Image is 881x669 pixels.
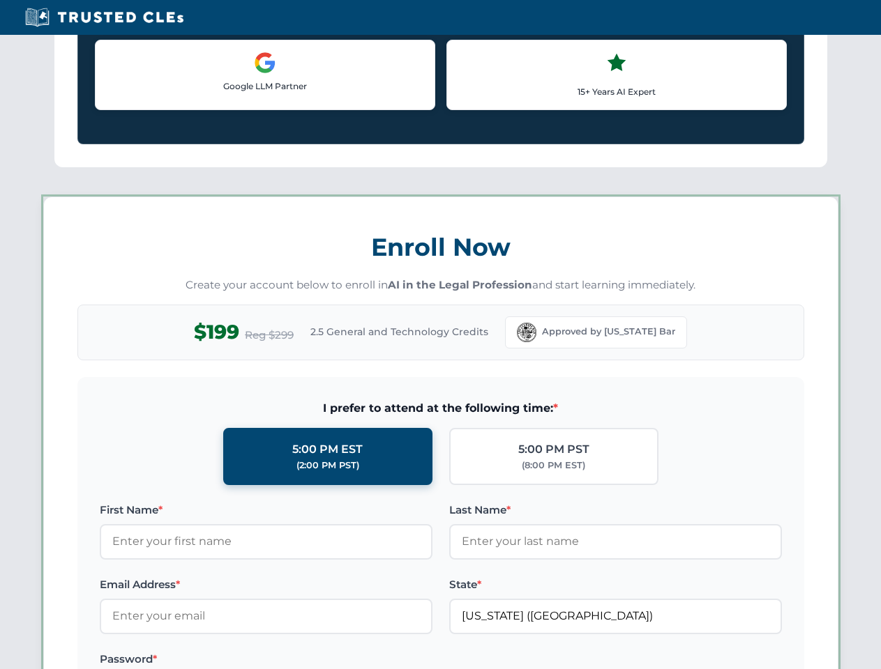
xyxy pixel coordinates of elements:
div: (2:00 PM PST) [296,459,359,472]
label: Password [100,651,432,668]
input: Enter your last name [449,524,782,559]
h3: Enroll Now [77,225,804,269]
span: I prefer to attend at the following time: [100,399,782,417]
p: Create your account below to enroll in and start learning immediately. [77,277,804,293]
input: Florida (FL) [449,599,782,633]
span: Reg $299 [245,327,294,344]
label: Email Address [100,576,432,593]
div: (8:00 PM EST) [522,459,585,472]
div: 5:00 PM EST [292,440,363,459]
p: 15+ Years AI Expert [458,85,775,98]
strong: AI in the Legal Profession [388,278,532,291]
img: Trusted CLEs [21,7,188,28]
p: Google LLM Partner [107,79,423,93]
input: Enter your first name [100,524,432,559]
label: State [449,576,782,593]
span: 2.5 General and Technology Credits [310,324,488,339]
label: Last Name [449,502,782,518]
img: Google [254,52,276,74]
span: $199 [194,316,239,348]
label: First Name [100,502,432,518]
img: Florida Bar [517,323,536,342]
input: Enter your email [100,599,432,633]
span: Approved by [US_STATE] Bar [542,325,675,339]
div: 5:00 PM PST [518,440,589,459]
